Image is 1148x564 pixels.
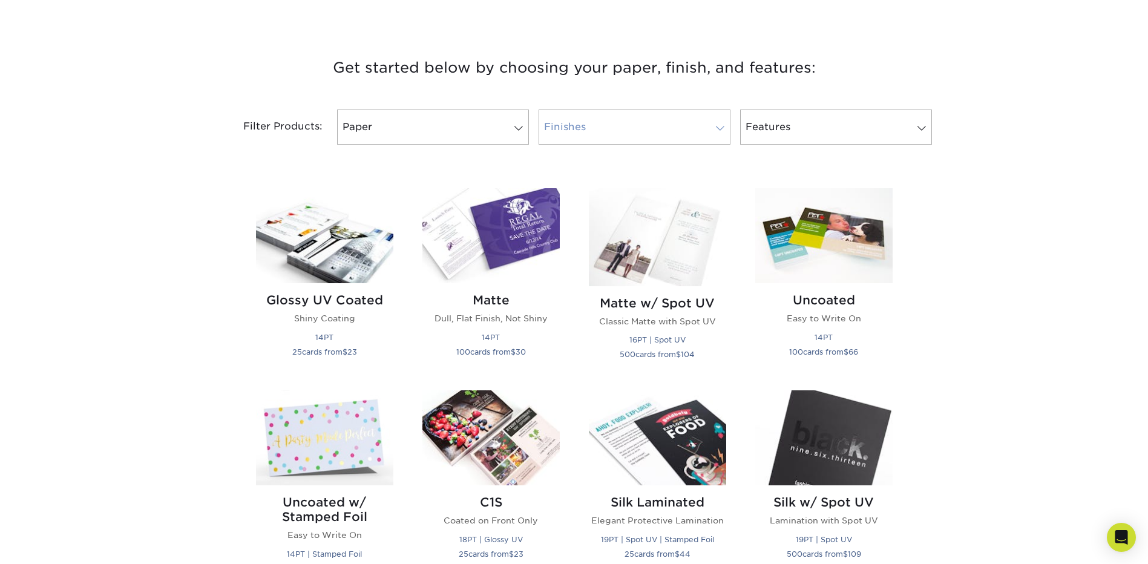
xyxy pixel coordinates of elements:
span: 25 [459,549,468,559]
a: Uncoated Postcards Uncoated Easy to Write On 14PT 100cards from$66 [755,188,893,376]
small: cards from [625,549,690,559]
h3: Get started below by choosing your paper, finish, and features: [220,41,928,95]
small: 19PT | Spot UV [796,535,852,544]
small: 14PT [482,333,500,342]
h2: Glossy UV Coated [256,293,393,307]
span: 500 [787,549,802,559]
span: 25 [292,347,302,356]
small: 16PT | Spot UV [629,335,686,344]
span: 25 [625,549,634,559]
p: Coated on Front Only [422,514,560,526]
div: Filter Products: [211,110,332,145]
small: 18PT | Glossy UV [459,535,523,544]
small: cards from [620,350,695,359]
small: 14PT | Stamped Foil [287,549,362,559]
p: Shiny Coating [256,312,393,324]
span: 104 [681,350,695,359]
h2: Matte [422,293,560,307]
h2: Uncoated [755,293,893,307]
span: $ [676,350,681,359]
h2: C1S [422,495,560,510]
img: Matte Postcards [422,188,560,283]
h2: Silk Laminated [589,495,726,510]
a: Paper [337,110,529,145]
a: Matte Postcards Matte Dull, Flat Finish, Not Shiny 14PT 100cards from$30 [422,188,560,376]
span: 500 [620,350,635,359]
span: 23 [514,549,523,559]
small: cards from [787,549,861,559]
a: Finishes [539,110,730,145]
p: Dull, Flat Finish, Not Shiny [422,312,560,324]
a: Matte w/ Spot UV Postcards Matte w/ Spot UV Classic Matte with Spot UV 16PT | Spot UV 500cards fr... [589,188,726,376]
img: Matte w/ Spot UV Postcards [589,188,726,286]
h2: Uncoated w/ Stamped Foil [256,495,393,524]
span: $ [843,549,848,559]
small: cards from [459,549,523,559]
span: $ [511,347,516,356]
span: $ [844,347,848,356]
img: Silk Laminated Postcards [589,390,726,485]
img: Uncoated w/ Stamped Foil Postcards [256,390,393,485]
a: Glossy UV Coated Postcards Glossy UV Coated Shiny Coating 14PT 25cards from$23 [256,188,393,376]
small: cards from [292,347,357,356]
img: Glossy UV Coated Postcards [256,188,393,283]
small: 14PT [815,333,833,342]
small: 19PT | Spot UV | Stamped Foil [601,535,714,544]
span: 109 [848,549,861,559]
a: Features [740,110,932,145]
img: Silk w/ Spot UV Postcards [755,390,893,485]
h2: Silk w/ Spot UV [755,495,893,510]
small: cards from [456,347,526,356]
small: cards from [789,347,858,356]
span: 30 [516,347,526,356]
p: Elegant Protective Lamination [589,514,726,526]
span: $ [675,549,680,559]
p: Easy to Write On [256,529,393,541]
img: C1S Postcards [422,390,560,485]
span: 23 [347,347,357,356]
h2: Matte w/ Spot UV [589,296,726,310]
span: 100 [789,347,803,356]
span: 100 [456,347,470,356]
p: Easy to Write On [755,312,893,324]
p: Classic Matte with Spot UV [589,315,726,327]
span: 66 [848,347,858,356]
span: $ [343,347,347,356]
p: Lamination with Spot UV [755,514,893,526]
img: Uncoated Postcards [755,188,893,283]
div: Open Intercom Messenger [1107,523,1136,552]
small: 14PT [315,333,333,342]
span: 44 [680,549,690,559]
span: $ [509,549,514,559]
